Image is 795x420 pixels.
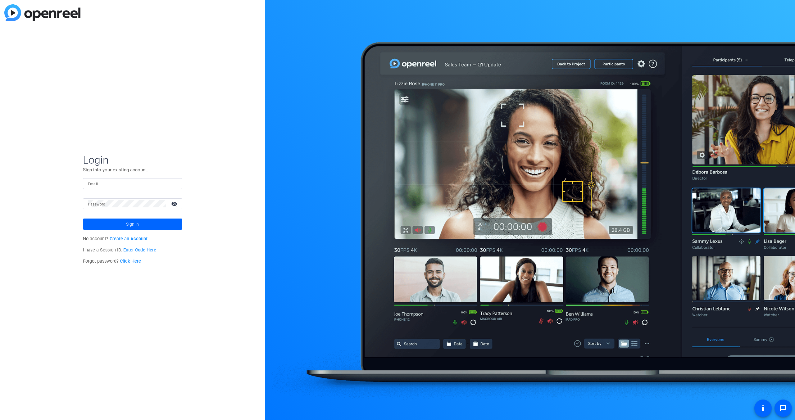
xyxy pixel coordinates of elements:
[779,404,787,412] mat-icon: message
[83,219,182,230] button: Sign in
[88,202,106,206] mat-label: Password
[167,199,182,208] mat-icon: visibility_off
[120,259,141,264] a: Click Here
[83,166,182,173] p: Sign into your existing account.
[123,247,156,253] a: Enter Code Here
[88,182,98,186] mat-label: Email
[83,247,157,253] span: I have a Session ID.
[126,216,139,232] span: Sign in
[4,4,80,21] img: blue-gradient.svg
[83,236,148,242] span: No account?
[88,180,177,187] input: Enter Email Address
[110,236,148,242] a: Create an Account
[83,259,141,264] span: Forgot password?
[759,404,767,412] mat-icon: accessibility
[83,153,182,166] span: Login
